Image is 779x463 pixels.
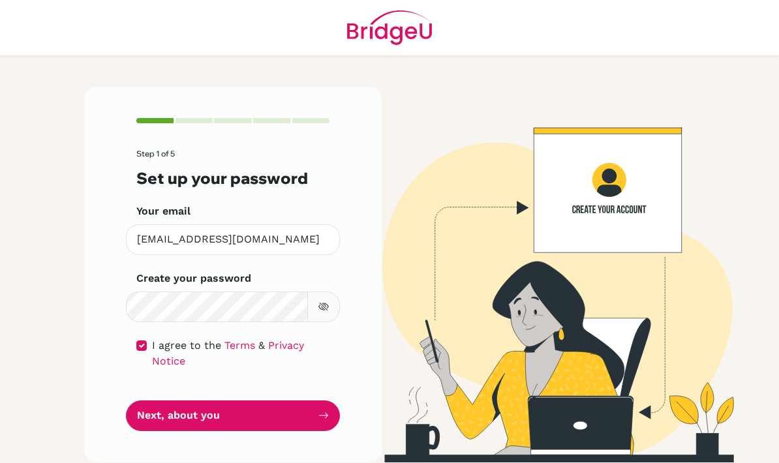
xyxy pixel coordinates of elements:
h3: Set up your password [136,169,329,188]
button: Next, about you [126,400,340,431]
input: Insert your email* [126,224,340,255]
span: I agree to the [152,339,221,351]
a: Terms [224,339,255,351]
span: Step 1 of 5 [136,149,175,158]
label: Create your password [136,271,251,286]
span: & [258,339,265,351]
label: Your email [136,203,191,219]
a: Privacy Notice [152,339,304,367]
